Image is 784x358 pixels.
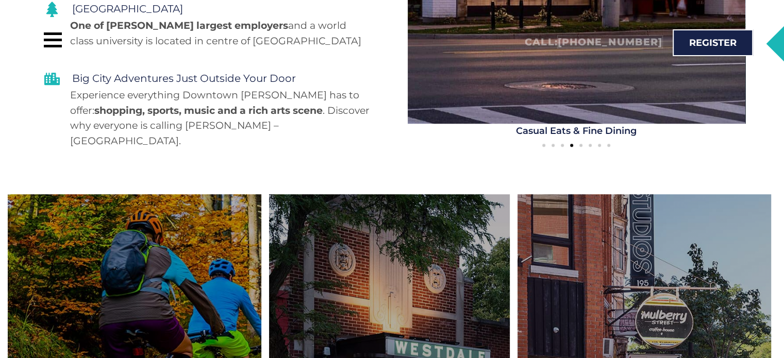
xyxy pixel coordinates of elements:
[525,36,662,49] h2: Call:
[70,88,372,149] p: Experience everything Downtown [PERSON_NAME] has to offer: . Discover why everyone is calling [PE...
[558,36,662,48] a: [PHONE_NUMBER]
[94,105,323,116] strong: shopping, sports, music and a rich arts scene
[673,29,753,56] a: Register
[408,124,745,139] figcaption: Casual Eats & Fine Dining
[689,38,737,47] span: Register
[542,144,545,147] span: Go to slide 1
[579,144,582,147] span: Go to slide 5
[570,144,573,147] span: Go to slide 4
[607,144,610,147] span: Go to slide 8
[598,144,601,147] span: Go to slide 7
[561,144,564,147] span: Go to slide 3
[552,144,555,147] span: Go to slide 2
[70,71,296,87] span: Big City Adventures Just Outside Your Door
[589,144,592,147] span: Go to slide 6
